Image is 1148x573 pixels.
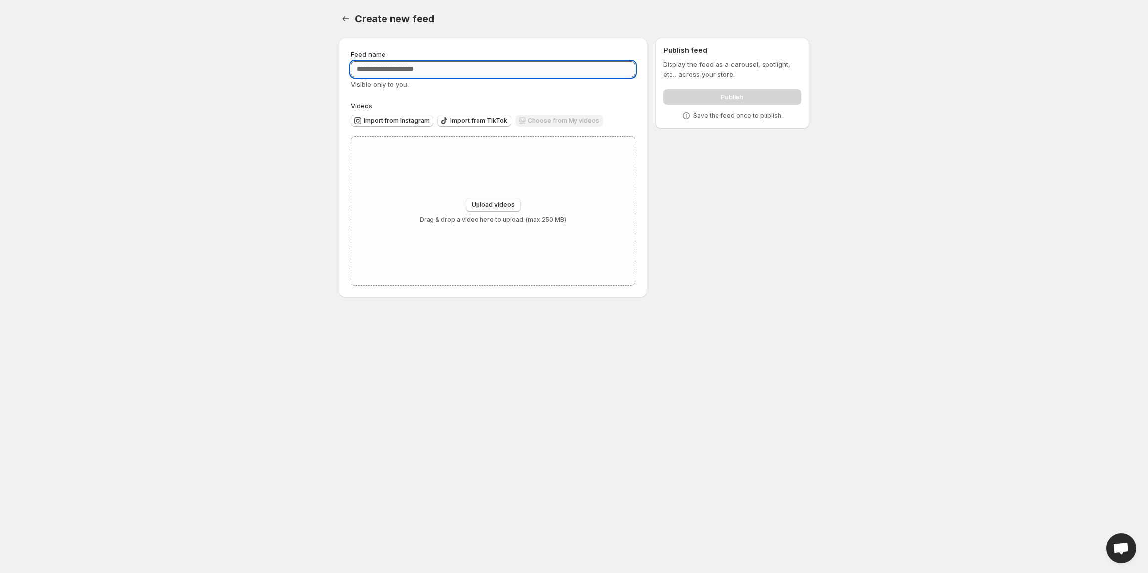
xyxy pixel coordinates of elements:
[1106,533,1136,563] div: Open chat
[351,102,372,110] span: Videos
[472,201,515,209] span: Upload videos
[437,115,511,127] button: Import from TikTok
[663,46,801,55] h2: Publish feed
[351,50,385,58] span: Feed name
[693,112,783,120] p: Save the feed once to publish.
[466,198,521,212] button: Upload videos
[351,80,409,88] span: Visible only to you.
[355,13,434,25] span: Create new feed
[450,117,507,125] span: Import from TikTok
[663,59,801,79] p: Display the feed as a carousel, spotlight, etc., across your store.
[351,115,433,127] button: Import from Instagram
[364,117,430,125] span: Import from Instagram
[339,12,353,26] button: Settings
[420,216,566,224] p: Drag & drop a video here to upload. (max 250 MB)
